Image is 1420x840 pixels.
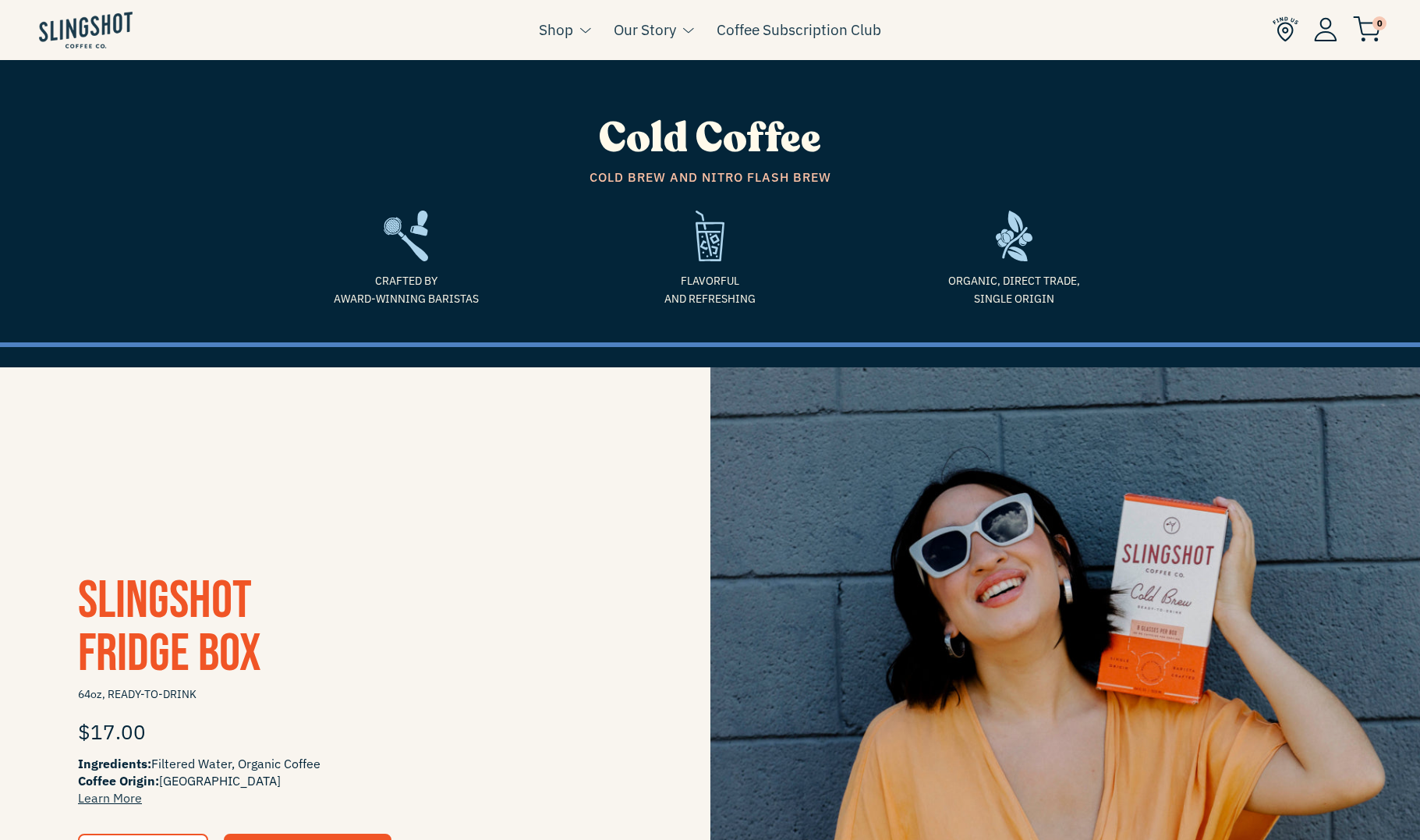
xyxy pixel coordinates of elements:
[539,18,573,41] a: Shop
[717,18,881,41] a: Coffee Subscription Club
[266,272,547,307] span: Crafted by Award-Winning Baristas
[996,211,1032,261] img: frame-1635784469962.svg
[570,272,851,307] span: Flavorful and refreshing
[78,773,159,789] span: Coffee Origin:
[78,569,261,686] a: SlingshotFridge Box
[1353,16,1381,42] img: cart
[696,211,724,261] img: refreshing-1635975143169.svg
[78,790,142,806] a: Learn More
[78,569,261,686] span: Slingshot Fridge Box
[78,681,632,708] span: 64oz, READY-TO-DRINK
[1273,16,1298,42] img: Find Us
[874,272,1155,307] span: Organic, Direct Trade, Single Origin
[1372,16,1386,30] span: 0
[599,111,821,166] span: Cold Coffee
[78,708,632,755] div: $17.00
[1314,17,1337,41] img: Account
[384,211,428,261] img: frame2-1635783918803.svg
[266,168,1155,188] span: Cold Brew and Nitro Flash Brew
[614,18,676,41] a: Our Story
[1353,20,1381,39] a: 0
[78,755,632,806] span: Filtered Water, Organic Coffee [GEOGRAPHIC_DATA]
[78,756,151,771] span: Ingredients:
